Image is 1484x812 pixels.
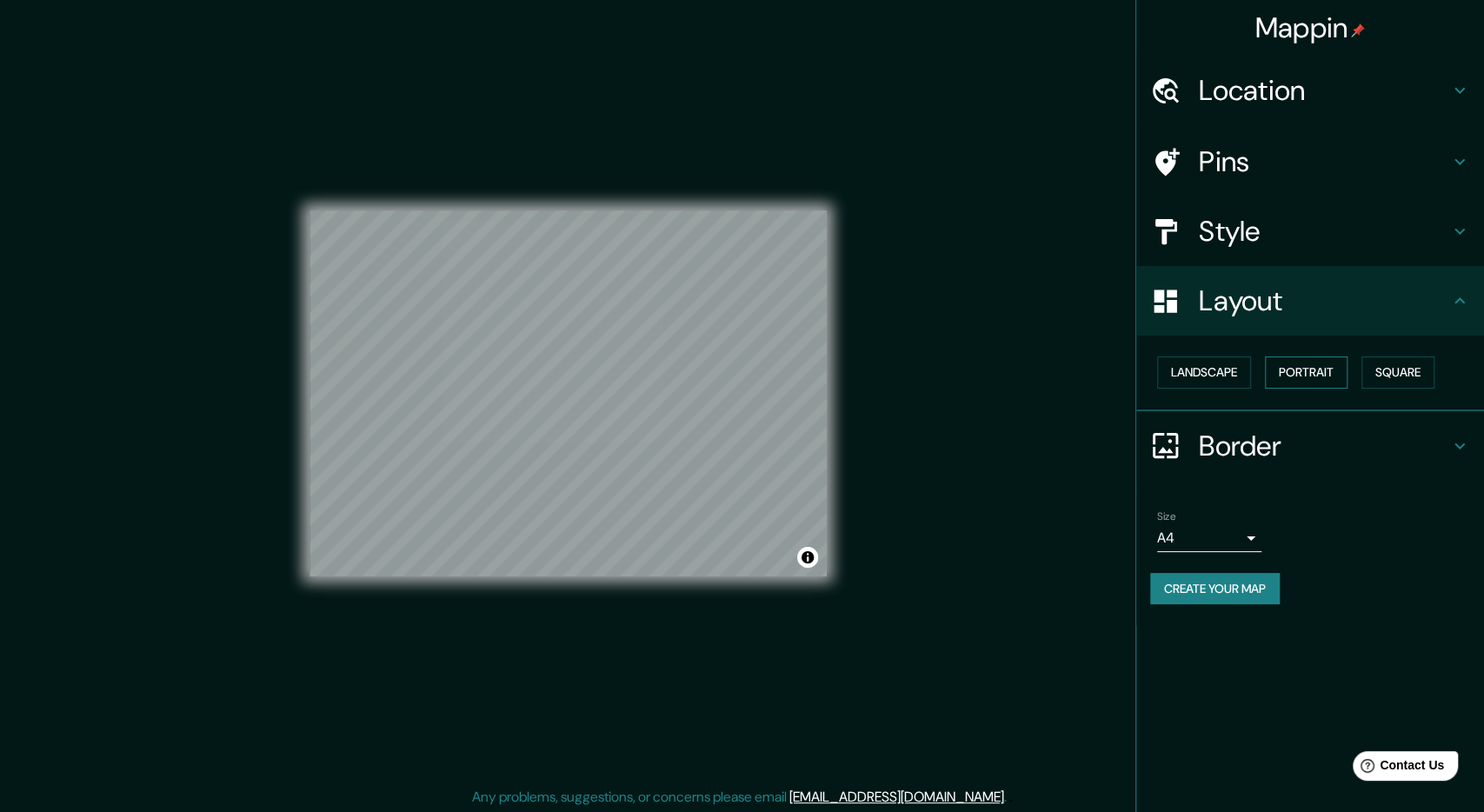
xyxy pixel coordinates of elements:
[1157,524,1261,552] div: A4
[1136,411,1484,481] div: Border
[1199,283,1449,318] h4: Layout
[1361,356,1434,389] button: Square
[1009,787,1013,808] div: .
[1136,266,1484,336] div: Layout
[1199,73,1449,108] h4: Location
[1150,573,1280,605] button: Create your map
[1199,429,1449,463] h4: Border
[1157,509,1175,523] label: Size
[1007,787,1009,808] div: .
[1265,356,1348,389] button: Portrait
[1199,144,1449,179] h4: Pins
[1136,127,1484,196] div: Pins
[1136,56,1484,125] div: Location
[472,787,1007,808] p: Any problems, suggestions, or concerns please email .
[1329,744,1465,793] iframe: Help widget launcher
[1255,10,1366,45] h4: Mappin
[1136,196,1484,266] div: Style
[1351,23,1365,37] img: pin-icon.png
[1157,356,1251,389] button: Landscape
[1199,214,1449,249] h4: Style
[309,210,827,576] canvas: Map
[797,547,818,568] button: Toggle attribution
[789,788,1004,806] a: [EMAIL_ADDRESS][DOMAIN_NAME]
